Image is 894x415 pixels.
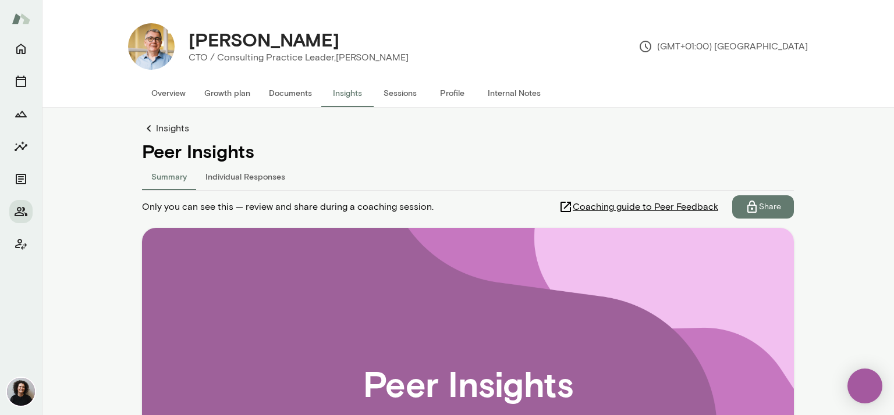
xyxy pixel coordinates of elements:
[759,201,781,213] p: Share
[142,162,196,190] button: Summary
[12,8,30,30] img: Mento
[260,79,321,107] button: Documents
[559,195,732,219] a: Coaching guide to Peer Feedback
[638,40,808,53] p: (GMT+01:00) [GEOGRAPHIC_DATA]
[9,70,33,93] button: Sessions
[9,135,33,158] button: Insights
[374,79,426,107] button: Sessions
[128,23,175,70] img: Scott Bowie
[732,195,794,219] button: Share
[195,79,260,107] button: Growth plan
[9,200,33,223] button: Members
[9,37,33,60] button: Home
[9,167,33,191] button: Documents
[142,121,794,135] a: Insights
[196,162,295,190] button: Individual Responses
[142,200,434,214] span: Only you can see this — review and share during a coaching session.
[363,362,573,404] h2: Peer Insights
[426,79,478,107] button: Profile
[478,79,550,107] button: Internal Notes
[7,378,35,406] img: Deana Murfitt
[573,200,718,214] span: Coaching guide to Peer Feedback
[9,232,33,256] button: Client app
[189,28,339,51] h4: [PERSON_NAME]
[9,102,33,126] button: Growth Plan
[321,79,374,107] button: Insights
[189,51,409,65] p: CTO / Consulting Practice Leader, [PERSON_NAME]
[142,140,794,162] h4: Peer Insights
[142,162,794,190] div: responses-tab
[142,79,195,107] button: Overview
